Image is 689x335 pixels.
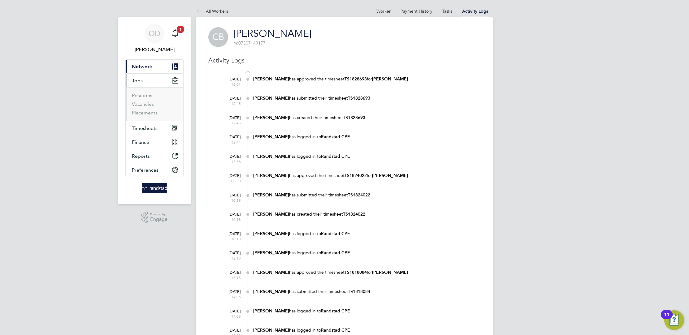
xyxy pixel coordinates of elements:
span: 14:06 [216,314,241,319]
div: has created their timesheet [253,115,481,121]
b: TS1828693 [348,96,370,101]
a: Worker [376,8,391,14]
a: [PERSON_NAME] [233,28,311,40]
span: 07307149177 [233,40,266,46]
div: has logged in to [253,327,481,333]
b: [PERSON_NAME] [253,173,289,178]
span: 14:06 [216,294,241,299]
div: [DATE] [216,228,241,241]
b: [PERSON_NAME] [372,76,408,82]
span: 16:01 [216,82,241,87]
div: has approved the timesheet for [253,269,481,275]
img: randstad-logo-retina.png [142,183,167,193]
div: [DATE] [216,93,241,106]
span: OD [149,29,160,37]
a: Placements [132,110,158,116]
div: has approved the timesheet for [253,76,481,82]
b: [PERSON_NAME] [372,270,408,275]
span: 10:19 [216,198,241,203]
b: TS1828693 [344,76,367,82]
b: [PERSON_NAME] [253,96,289,101]
b: [PERSON_NAME] [253,289,289,294]
span: 12:44 [216,140,241,145]
span: 1 [177,26,184,33]
span: CB [208,27,228,47]
div: has logged in to [253,134,481,140]
span: Timesheets [132,125,158,131]
span: 10:18 [216,217,241,222]
b: [PERSON_NAME] [253,192,289,198]
span: m: [233,40,238,46]
span: 12:45 [216,121,241,126]
b: Randstad CPE [321,328,350,333]
div: has submitted their timesheet [253,95,481,101]
span: Ollie Deakin [125,46,184,53]
b: TS1824022 [348,192,370,198]
a: OD[PERSON_NAME] [125,24,184,53]
div: [DATE] [216,306,241,319]
b: [PERSON_NAME] [253,134,289,140]
b: TS1828693 [343,115,365,120]
div: has created their timesheet [253,211,481,217]
div: [DATE] [216,267,241,280]
button: Network [126,60,183,73]
button: Jobs [126,74,183,87]
a: Tasks [442,8,452,14]
div: 11 [664,315,669,323]
span: 12:13 [216,256,241,261]
b: Randstad CPE [321,134,350,140]
div: has submitted their timesheet [253,192,481,198]
div: has logged in to [253,231,481,237]
b: Randstad CPE [321,154,350,159]
b: [PERSON_NAME] [372,173,408,178]
div: [DATE] [216,170,241,183]
b: [PERSON_NAME] [253,231,289,236]
a: Positions [132,92,152,98]
nav: Main navigation [118,17,191,204]
b: Randstad CPE [321,308,350,314]
div: has submitted their timesheet [253,289,481,294]
div: has logged in to [253,153,481,159]
a: Activity Logs [462,9,488,14]
button: Timesheets [126,121,183,135]
a: 1 [169,24,181,43]
b: Randstad CPE [321,231,350,236]
button: Reports [126,149,183,163]
b: TS1818084 [348,289,370,294]
b: TS1818084 [344,270,367,275]
div: [DATE] [216,286,241,299]
a: Powered byEngage [141,212,168,223]
span: 08:30 [216,178,241,183]
a: Payment History [401,8,432,14]
div: has logged in to [253,308,481,314]
span: Preferences [132,167,158,173]
span: Jobs [132,78,143,84]
span: Network [132,64,152,70]
span: 15:15 [216,275,241,280]
span: 17:58 [216,159,241,164]
div: has approved the timesheet for [253,173,481,178]
b: [PERSON_NAME] [253,76,289,82]
span: Finance [132,139,149,145]
span: Engage [150,217,167,222]
b: Randstad CPE [321,250,350,256]
div: [DATE] [216,112,241,125]
div: [DATE] [216,74,241,87]
h3: Activity Logs [208,56,481,64]
b: TS1824022 [343,212,365,217]
b: [PERSON_NAME] [253,328,289,333]
b: [PERSON_NAME] [253,250,289,256]
b: [PERSON_NAME] [253,270,289,275]
div: [DATE] [216,151,241,164]
a: Go to home page [125,183,184,193]
div: has logged in to [253,250,481,256]
span: 10:18 [216,237,241,242]
button: Preferences [126,163,183,177]
button: Finance [126,135,183,149]
span: Reports [132,153,150,159]
b: [PERSON_NAME] [253,115,289,120]
b: TS1824022 [344,173,367,178]
b: [PERSON_NAME] [253,308,289,314]
a: Vacancies [132,101,154,107]
div: [DATE] [216,131,241,144]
